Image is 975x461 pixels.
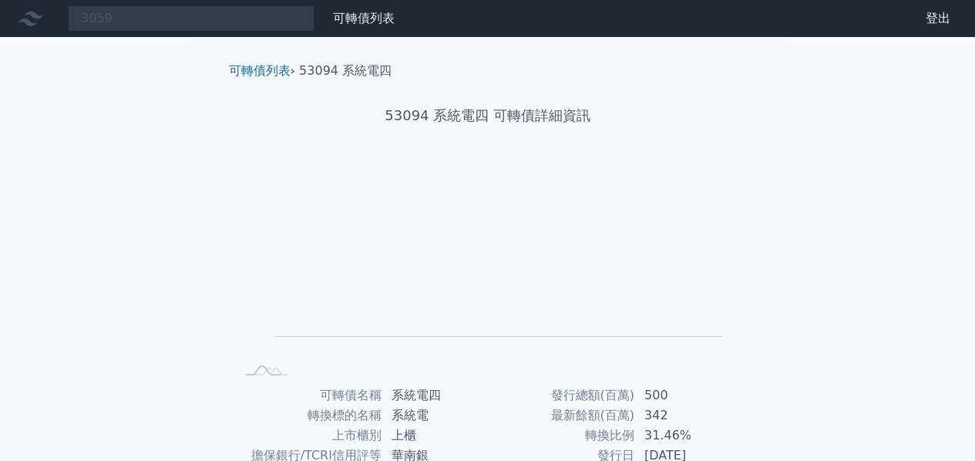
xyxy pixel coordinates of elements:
a: 可轉債列表 [333,11,395,25]
li: › [229,62,295,80]
td: 上櫃 [382,426,488,446]
td: 系統電四 [382,385,488,405]
li: 53094 系統電四 [299,62,392,80]
td: 31.46% [635,426,741,446]
td: 轉換比例 [488,426,635,446]
h1: 53094 系統電四 可轉債詳細資訊 [217,105,759,126]
td: 342 [635,405,741,426]
td: 上市櫃別 [235,426,382,446]
td: 系統電 [382,405,488,426]
a: 可轉債列表 [229,63,291,78]
td: 最新餘額(百萬) [488,405,635,426]
input: 搜尋可轉債 代號／名稱 [68,5,314,32]
td: 可轉債名稱 [235,385,382,405]
g: Chart [261,175,723,359]
a: 登出 [913,6,963,31]
td: 發行總額(百萬) [488,385,635,405]
td: 轉換標的名稱 [235,405,382,426]
td: 500 [635,385,741,405]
